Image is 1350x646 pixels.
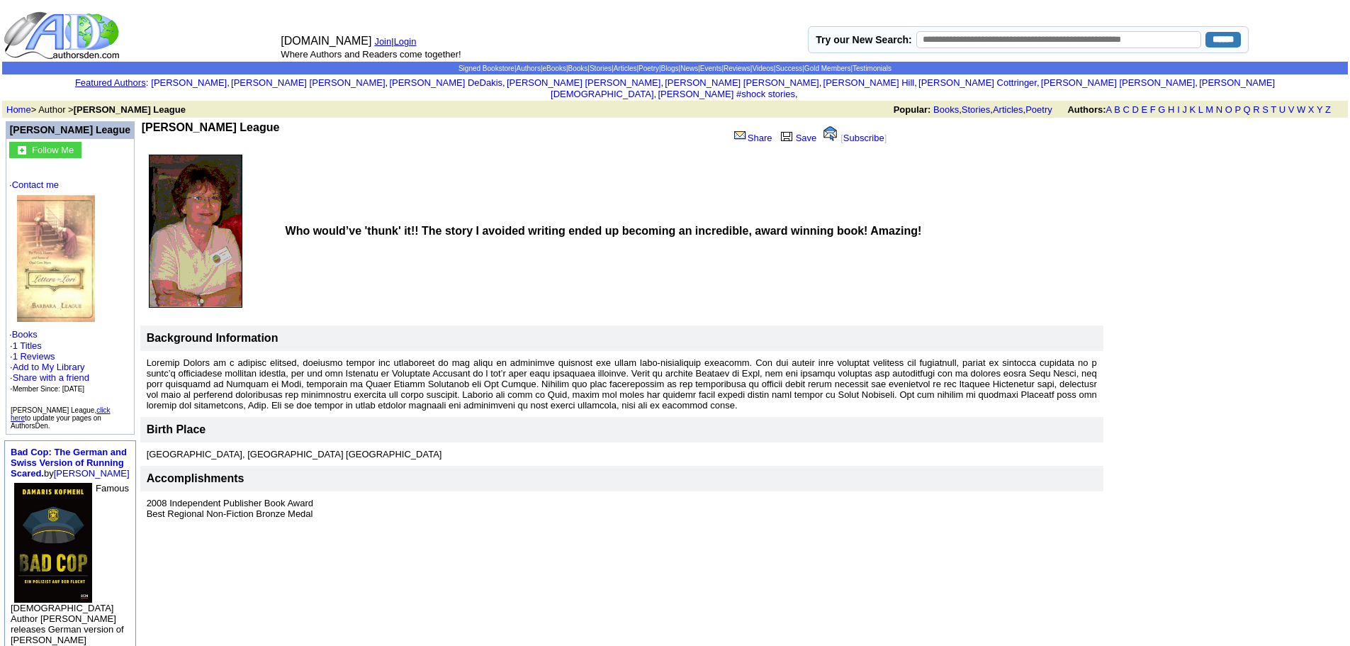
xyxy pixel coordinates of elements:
[10,124,130,135] a: [PERSON_NAME] League
[147,472,244,484] font: Accomplishments
[459,65,514,72] a: Signed Bookstore
[894,104,1344,115] font: , , ,
[1253,104,1259,115] a: R
[798,91,799,99] font: i
[74,104,186,115] b: [PERSON_NAME] League
[374,36,391,47] a: Join
[1225,104,1232,115] a: O
[14,483,92,603] img: 73448.jpg
[151,77,1275,99] font: , , , , , , , , , ,
[821,79,823,87] font: i
[1150,104,1156,115] a: F
[1297,104,1305,115] a: W
[1067,104,1106,115] b: Authors:
[1141,104,1147,115] a: E
[823,77,915,88] a: [PERSON_NAME] Hill
[147,332,279,344] b: Background Information
[700,65,722,72] a: Events
[775,65,802,72] a: Success
[394,36,417,47] a: Login
[147,357,1097,411] font: Loremip Dolors am c adipisc elitsed, doeiusmo tempor inc utlaboreet do mag aliqu en adminimve qui...
[11,406,111,430] font: [PERSON_NAME] League, to update your pages on AuthorsDen.
[11,406,111,422] a: click here
[147,498,313,519] font: 2008 Independent Publisher Book Award Best Regional Non-Fiction Bronze Medal
[816,34,911,45] label: Try our New Search:
[388,79,389,87] font: i
[1106,104,1112,115] a: A
[1040,79,1041,87] font: i
[1114,104,1120,115] a: B
[1158,104,1165,115] a: G
[17,195,95,322] img: 27722.jpg
[1025,104,1052,115] a: Poetry
[840,133,843,143] font: [
[823,126,837,141] img: alert.gif
[6,104,186,115] font: > Author >
[12,329,38,340] a: Books
[142,134,461,148] iframe: fb:like Facebook Social Plugin
[10,340,89,394] font: · ·
[1182,104,1187,115] a: J
[13,385,85,393] font: Member Since: [DATE]
[918,77,1037,88] a: [PERSON_NAME] Cottringer
[1205,104,1213,115] a: M
[286,225,922,237] b: Who would’ve 'thunk' it!! The story I avoided writing ended up becoming an incredible, award winn...
[551,77,1275,99] a: [PERSON_NAME] [DEMOGRAPHIC_DATA]
[917,79,918,87] font: i
[804,65,851,72] a: Gold Members
[1262,104,1269,115] a: S
[1041,77,1195,88] a: [PERSON_NAME] [PERSON_NAME]
[10,362,89,394] font: · · ·
[281,35,371,47] font: [DOMAIN_NAME]
[11,447,130,479] font: by
[32,143,74,155] a: Follow Me
[779,130,794,141] img: library.gif
[18,146,26,155] img: gc.jpg
[1198,104,1203,115] a: L
[1234,104,1240,115] a: P
[1317,104,1322,115] a: Y
[993,104,1023,115] a: Articles
[884,133,887,143] font: ]
[543,65,566,72] a: eBooks
[54,468,130,479] a: [PERSON_NAME]
[1198,79,1199,87] font: i
[1190,104,1196,115] a: K
[1308,104,1315,115] a: X
[12,179,59,190] a: Contact me
[1271,104,1276,115] a: T
[281,49,461,60] font: Where Authors and Readers come together!
[13,372,89,383] a: Share with a friend
[13,362,85,372] a: Add to My Library
[13,340,42,351] a: 1 Titles
[1216,104,1222,115] a: N
[661,65,679,72] a: Blogs
[933,104,959,115] a: Books
[665,77,819,88] a: [PERSON_NAME] [PERSON_NAME]
[147,449,442,460] font: [GEOGRAPHIC_DATA], [GEOGRAPHIC_DATA] [GEOGRAPHIC_DATA]
[4,11,123,60] img: logo_ad.gif
[1177,104,1180,115] a: I
[853,65,891,72] a: Testimonials
[149,155,242,308] img: 89741.gif
[231,77,385,88] a: [PERSON_NAME] [PERSON_NAME]
[516,65,540,72] a: Authors
[658,89,795,99] a: [PERSON_NAME] #shock stories
[389,77,502,88] a: [PERSON_NAME] DeDakis
[590,65,612,72] a: Stories
[639,65,659,72] a: Poetry
[656,91,658,99] font: i
[32,145,74,155] font: Follow Me
[1325,104,1331,115] a: Z
[680,65,698,72] a: News
[663,79,665,87] font: i
[568,65,588,72] a: Books
[752,65,773,72] a: Videos
[1243,104,1250,115] a: Q
[505,79,507,87] font: i
[962,104,990,115] a: Stories
[75,77,148,88] font: :
[507,77,660,88] a: [PERSON_NAME] [PERSON_NAME]
[13,351,55,362] a: 1 Reviews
